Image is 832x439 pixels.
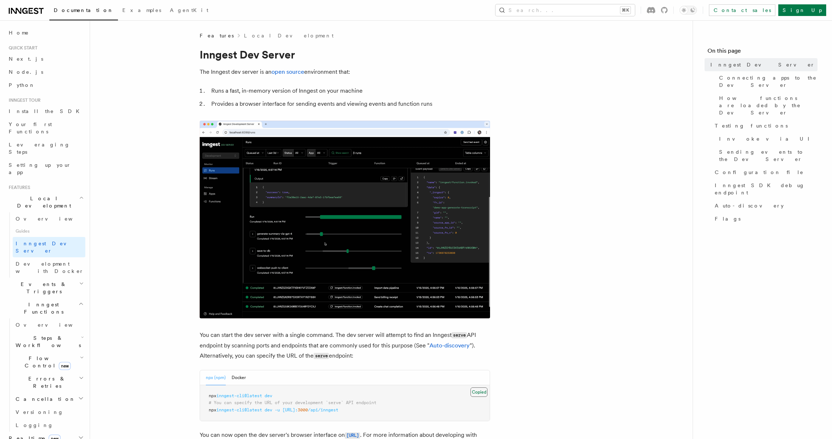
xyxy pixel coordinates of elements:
[6,158,85,179] a: Setting up your app
[715,169,804,176] span: Configuration file
[265,393,272,398] span: dev
[716,92,817,119] a: How functions are loaded by the Dev Server
[6,195,79,209] span: Local Development
[244,32,334,39] a: Local Development
[13,372,85,392] button: Errors & Retries
[13,331,85,352] button: Steps & Workflows
[680,6,697,15] button: Toggle dark mode
[272,68,304,75] a: open source
[209,86,490,96] li: Runs a fast, in-memory version of Inngest on your machine
[118,2,166,20] a: Examples
[6,281,79,295] span: Events & Triggers
[200,67,490,77] p: The Inngest dev server is an environment that:
[709,4,775,16] a: Contact sales
[206,370,226,385] button: npx (npm)
[9,82,35,88] span: Python
[200,121,490,318] img: Dev Server Demo
[716,145,817,166] a: Sending events to the Dev Server
[6,192,85,212] button: Local Development
[6,278,85,298] button: Events & Triggers
[209,99,490,109] li: Provides a browser interface for sending events and viewing events and function runs
[6,118,85,138] a: Your first Functions
[16,409,64,415] span: Versioning
[712,212,817,225] a: Flags
[712,119,817,132] a: Testing functions
[6,185,30,190] span: Features
[6,97,41,103] span: Inngest tour
[170,7,208,13] span: AgentKit
[13,257,85,278] a: Development with Docker
[298,407,308,412] span: 3000
[345,432,360,439] code: [URL]
[6,26,85,39] a: Home
[6,318,85,432] div: Inngest Functions
[282,407,298,412] span: [URL]:
[216,393,262,398] span: inngest-cli@latest
[712,179,817,199] a: Inngest SDK debug endpoint
[16,422,53,428] span: Logging
[345,431,360,438] a: [URL]
[470,387,488,397] button: Copied
[13,225,85,237] span: Guides
[712,199,817,212] a: Auto-discovery
[13,334,81,349] span: Steps & Workflows
[16,216,90,222] span: Overview
[715,122,788,129] span: Testing functions
[6,298,85,318] button: Inngest Functions
[712,166,817,179] a: Configuration file
[13,375,79,390] span: Errors & Retries
[6,65,85,78] a: Node.js
[16,241,78,254] span: Inngest Dev Server
[6,138,85,158] a: Leveraging Steps
[719,74,817,89] span: Connecting apps to the Dev Server
[6,301,78,315] span: Inngest Functions
[209,400,376,405] span: # You can specify the URL of your development `serve` API endpoint
[716,71,817,92] a: Connecting apps to the Dev Server
[710,61,815,68] span: Inngest Dev Server
[314,353,329,359] code: serve
[13,212,85,225] a: Overview
[59,362,71,370] span: new
[13,392,85,406] button: Cancellation
[715,202,784,209] span: Auto-discovery
[13,355,80,369] span: Flow Control
[13,318,85,331] a: Overview
[232,370,246,385] button: Docker
[716,132,817,145] a: Invoke via UI
[209,393,216,398] span: npx
[166,2,213,20] a: AgentKit
[200,48,490,61] h1: Inngest Dev Server
[6,78,85,92] a: Python
[778,4,826,16] a: Sign Up
[9,69,43,75] span: Node.js
[429,342,470,349] a: Auto-discovery
[707,47,817,58] h4: On this page
[265,407,272,412] span: dev
[13,237,85,257] a: Inngest Dev Server
[9,108,84,114] span: Install the SDK
[6,105,85,118] a: Install the SDK
[719,94,817,116] span: How functions are loaded by the Dev Server
[620,7,631,14] kbd: ⌘K
[9,56,43,62] span: Next.js
[13,406,85,419] a: Versioning
[49,2,118,20] a: Documentation
[715,215,741,222] span: Flags
[452,332,467,338] code: serve
[719,148,817,163] span: Sending events to the Dev Server
[6,52,85,65] a: Next.js
[9,121,52,134] span: Your first Functions
[308,407,338,412] span: /api/inngest
[6,45,37,51] span: Quick start
[13,352,85,372] button: Flow Controlnew
[16,261,84,274] span: Development with Docker
[54,7,114,13] span: Documentation
[122,7,161,13] span: Examples
[275,407,280,412] span: -u
[209,407,216,412] span: npx
[715,182,817,196] span: Inngest SDK debug endpoint
[9,142,70,155] span: Leveraging Steps
[9,162,71,175] span: Setting up your app
[16,322,90,328] span: Overview
[200,32,234,39] span: Features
